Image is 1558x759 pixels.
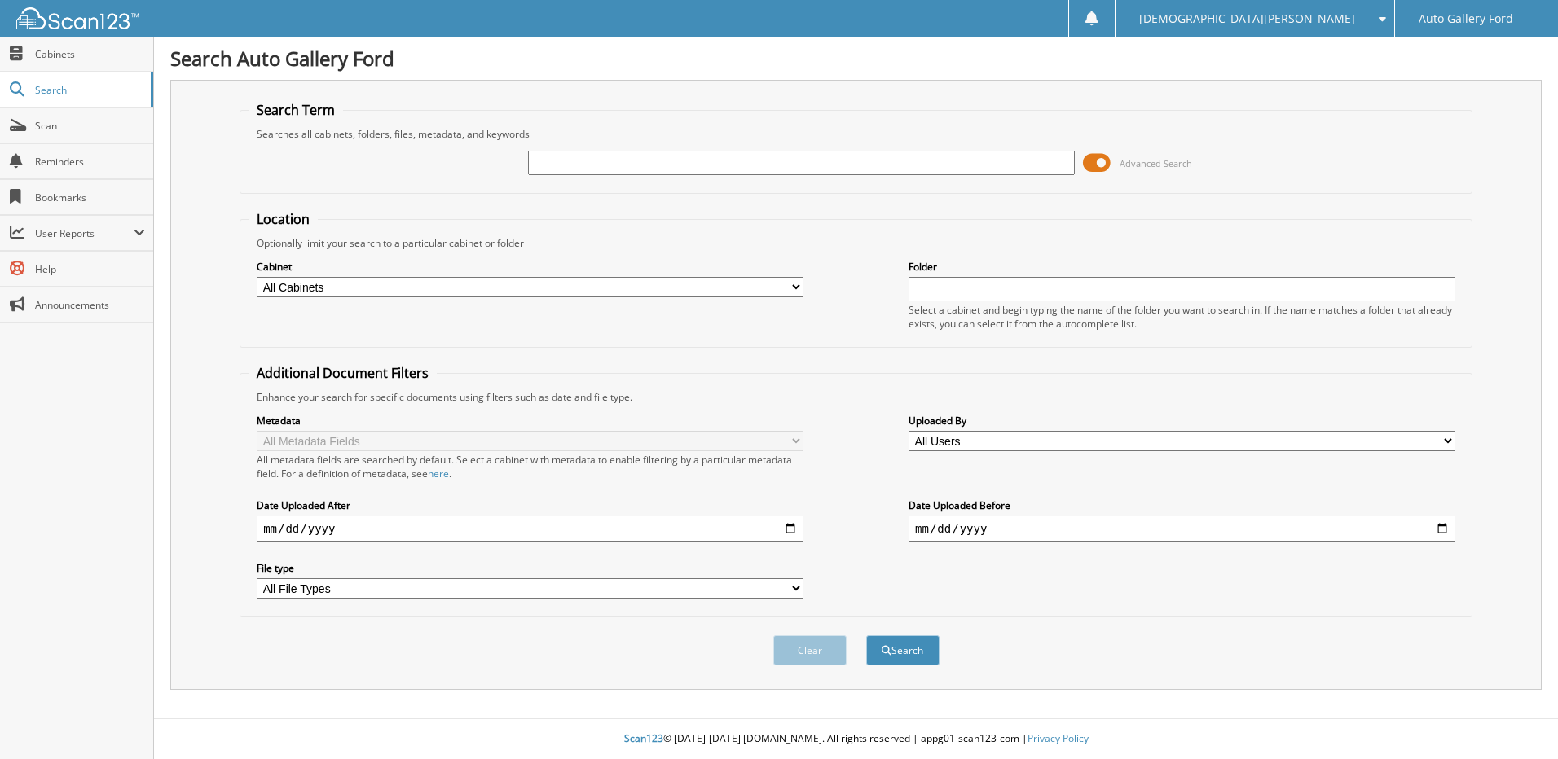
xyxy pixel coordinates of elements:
[249,127,1463,141] div: Searches all cabinets, folders, files, metadata, and keywords
[35,262,145,276] span: Help
[35,83,143,97] span: Search
[428,467,449,480] a: here
[257,516,803,542] input: start
[773,635,847,665] button: Clear
[249,236,1463,250] div: Optionally limit your search to a particular cabinet or folder
[35,47,145,61] span: Cabinets
[257,453,803,480] div: All metadata fields are searched by default. Select a cabinet with metadata to enable filtering b...
[1419,14,1513,24] span: Auto Gallery Ford
[909,303,1455,331] div: Select a cabinet and begin typing the name of the folder you want to search in. If the name match...
[249,210,318,228] legend: Location
[1139,14,1355,24] span: [DEMOGRAPHIC_DATA][PERSON_NAME]
[624,731,663,745] span: Scan123
[35,298,145,312] span: Announcements
[909,414,1455,428] label: Uploaded By
[154,719,1558,759] div: © [DATE]-[DATE] [DOMAIN_NAME]. All rights reserved | appg01-scan123-com |
[16,7,139,29] img: scan123-logo-white.svg
[1120,157,1192,169] span: Advanced Search
[257,414,803,428] label: Metadata
[257,561,803,575] label: File type
[1028,731,1089,745] a: Privacy Policy
[249,390,1463,404] div: Enhance your search for specific documents using filters such as date and file type.
[866,635,940,665] button: Search
[257,260,803,274] label: Cabinet
[257,498,803,512] label: Date Uploaded After
[909,516,1455,542] input: end
[35,119,145,133] span: Scan
[35,226,134,240] span: User Reports
[909,260,1455,274] label: Folder
[35,191,145,204] span: Bookmarks
[249,101,343,119] legend: Search Term
[249,364,437,382] legend: Additional Document Filters
[35,155,145,169] span: Reminders
[909,498,1455,512] label: Date Uploaded Before
[170,45,1542,72] h1: Search Auto Gallery Ford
